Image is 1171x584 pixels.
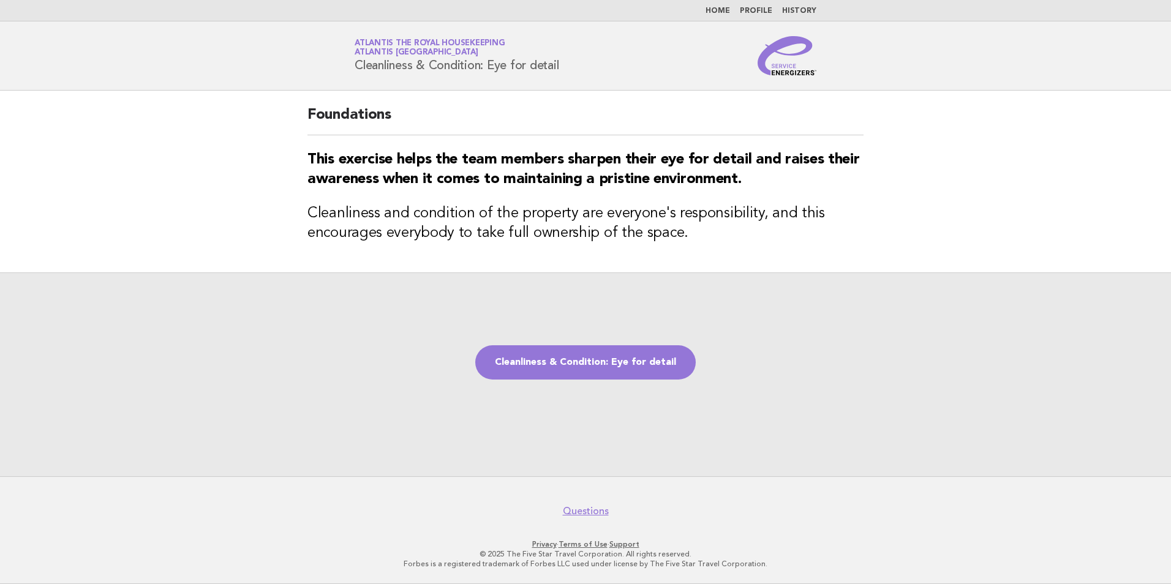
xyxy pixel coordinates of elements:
[609,540,639,548] a: Support
[211,549,960,559] p: © 2025 The Five Star Travel Corporation. All rights reserved.
[563,505,609,517] a: Questions
[475,345,696,380] a: Cleanliness & Condition: Eye for detail
[307,105,864,135] h2: Foundations
[758,36,816,75] img: Service Energizers
[355,49,478,57] span: Atlantis [GEOGRAPHIC_DATA]
[782,7,816,15] a: History
[532,540,557,548] a: Privacy
[559,540,608,548] a: Terms of Use
[355,40,559,72] h1: Cleanliness & Condition: Eye for detail
[307,152,859,187] strong: This exercise helps the team members sharpen their eye for detail and raises their awareness when...
[740,7,772,15] a: Profile
[355,39,505,56] a: Atlantis the Royal HousekeepingAtlantis [GEOGRAPHIC_DATA]
[706,7,730,15] a: Home
[211,559,960,569] p: Forbes is a registered trademark of Forbes LLC used under license by The Five Star Travel Corpora...
[307,204,864,243] h3: Cleanliness and condition of the property are everyone's responsibility, and this encourages ever...
[211,539,960,549] p: · ·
